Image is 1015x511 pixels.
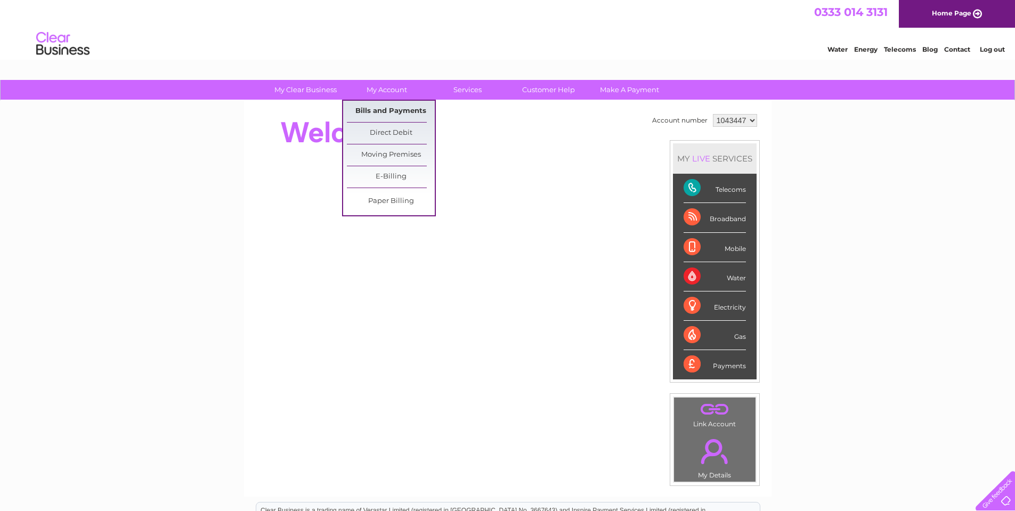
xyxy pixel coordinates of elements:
[673,430,756,482] td: My Details
[854,45,878,53] a: Energy
[256,6,760,52] div: Clear Business is a trading name of Verastar Limited (registered in [GEOGRAPHIC_DATA] No. 3667643...
[684,321,746,350] div: Gas
[814,5,888,19] a: 0333 014 3131
[944,45,970,53] a: Contact
[684,350,746,379] div: Payments
[505,80,592,100] a: Customer Help
[980,45,1005,53] a: Log out
[673,397,756,431] td: Link Account
[677,400,753,419] a: .
[347,191,435,212] a: Paper Billing
[827,45,848,53] a: Water
[424,80,511,100] a: Services
[922,45,938,53] a: Blog
[677,433,753,470] a: .
[684,233,746,262] div: Mobile
[347,166,435,188] a: E-Billing
[347,101,435,122] a: Bills and Payments
[347,123,435,144] a: Direct Debit
[649,111,710,129] td: Account number
[586,80,673,100] a: Make A Payment
[684,262,746,291] div: Water
[684,291,746,321] div: Electricity
[690,153,712,164] div: LIVE
[262,80,350,100] a: My Clear Business
[673,143,757,174] div: MY SERVICES
[684,174,746,203] div: Telecoms
[36,28,90,60] img: logo.png
[684,203,746,232] div: Broadband
[884,45,916,53] a: Telecoms
[343,80,431,100] a: My Account
[347,144,435,166] a: Moving Premises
